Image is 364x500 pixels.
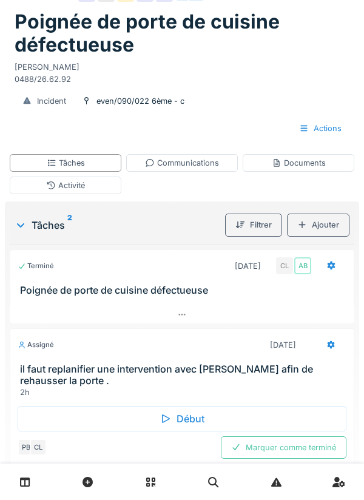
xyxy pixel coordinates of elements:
[46,180,85,191] div: Activité
[96,95,184,107] div: even/090/022 6ème - c
[221,436,346,459] div: Marquer comme terminé
[15,10,349,57] h1: Poignée de porte de cuisine défectueuse
[287,214,349,236] div: Ajouter
[272,157,326,169] div: Documents
[225,214,282,236] div: Filtrer
[67,218,72,232] sup: 2
[20,285,349,296] h3: Poignée de porte de cuisine défectueuse
[18,439,35,456] div: PB
[18,406,346,431] div: Début
[294,257,311,274] div: AB
[145,157,219,169] div: Communications
[18,261,54,271] div: Terminé
[276,257,293,274] div: CL
[235,260,261,272] div: [DATE]
[30,439,47,456] div: CL
[20,387,349,398] div: 2h
[18,340,54,350] div: Assigné
[15,56,349,84] div: [PERSON_NAME] 0488/26.62.92
[289,117,352,140] div: Actions
[15,218,220,232] div: Tâches
[20,363,349,387] h3: il faut replanifier une intervention avec [PERSON_NAME] afin de rehausser la porte .
[37,95,66,107] div: Incident
[47,157,85,169] div: Tâches
[270,339,296,351] div: [DATE]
